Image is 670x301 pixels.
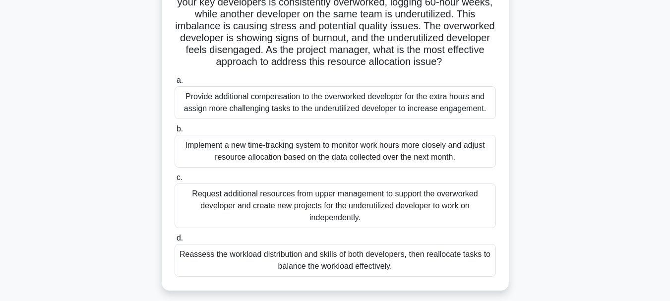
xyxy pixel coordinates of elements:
[177,76,183,84] span: a.
[175,244,496,277] div: Reassess the workload distribution and skills of both developers, then reallocate tasks to balanc...
[175,183,496,228] div: Request additional resources from upper management to support the overworked developer and create...
[177,173,183,181] span: c.
[175,135,496,168] div: Implement a new time-tracking system to monitor work hours more closely and adjust resource alloc...
[177,124,183,133] span: b.
[175,86,496,119] div: Provide additional compensation to the overworked developer for the extra hours and assign more c...
[177,234,183,242] span: d.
